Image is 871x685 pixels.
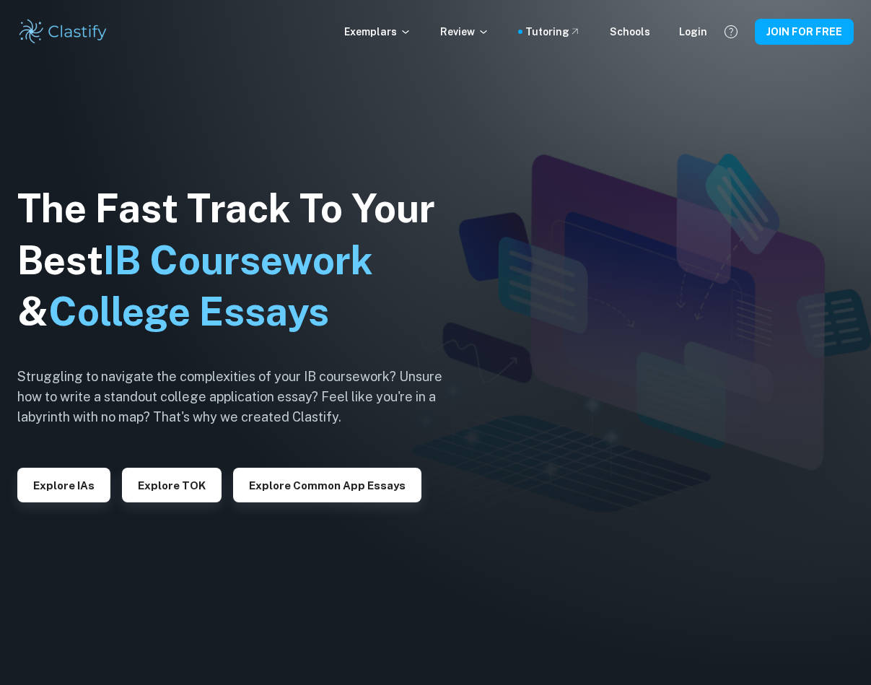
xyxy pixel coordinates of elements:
h6: Struggling to navigate the complexities of your IB coursework? Unsure how to write a standout col... [17,367,465,427]
button: Explore IAs [17,468,110,502]
a: Tutoring [525,24,581,40]
a: Login [679,24,707,40]
p: Review [440,24,489,40]
button: Explore TOK [122,468,222,502]
h1: The Fast Track To Your Best & [17,183,465,339]
p: Exemplars [344,24,411,40]
img: Clastify logo [17,17,109,46]
button: JOIN FOR FREE [755,19,854,45]
span: IB Coursework [103,237,373,283]
a: Explore IAs [17,478,110,492]
a: Explore TOK [122,478,222,492]
a: Explore Common App essays [233,478,421,492]
a: Schools [610,24,650,40]
span: College Essays [48,289,329,334]
button: Help and Feedback [719,19,743,44]
button: Explore Common App essays [233,468,421,502]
